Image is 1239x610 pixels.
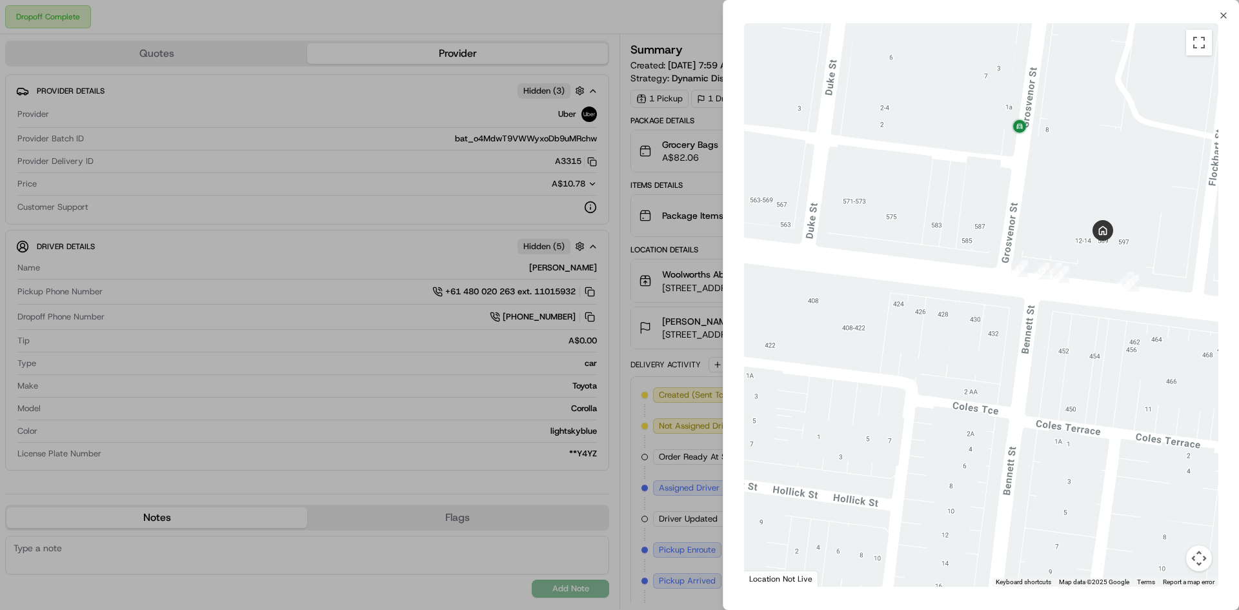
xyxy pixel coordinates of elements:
[1137,578,1155,585] a: Terms (opens in new tab)
[996,578,1051,587] button: Keyboard shortcuts
[1033,263,1050,280] div: 12
[1186,30,1212,56] button: Toggle fullscreen view
[1045,263,1062,280] div: 8
[1117,272,1134,289] div: 10
[1186,545,1212,571] button: Map camera controls
[744,571,818,587] div: Location Not Live
[1011,260,1028,277] div: 13
[1163,578,1214,585] a: Report a map error
[1053,266,1069,283] div: 9
[747,570,790,587] img: Google
[1059,578,1129,585] span: Map data ©2025 Google
[1122,275,1139,292] div: 11
[747,570,790,587] a: Open this area in Google Maps (opens a new window)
